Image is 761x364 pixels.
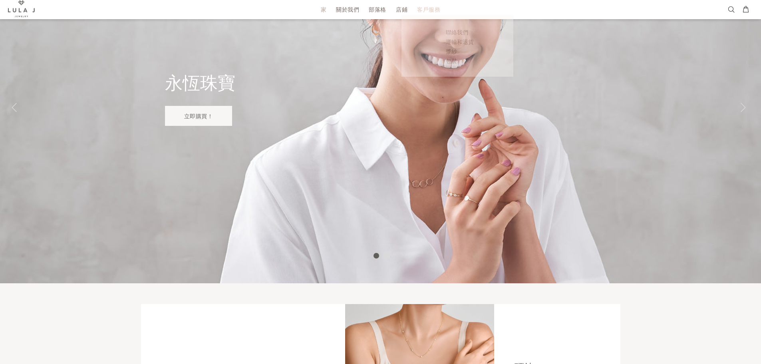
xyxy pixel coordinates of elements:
font: 漿紗 [446,48,457,55]
font: 立即購買！ [184,113,213,120]
font: 運輸和退貨 [446,38,474,46]
a: 關於我們 [331,3,364,16]
font: 客戶服務 [417,6,440,13]
a: 立即購買！ [165,106,232,126]
font: 包裝 [446,57,457,65]
font: 家 [321,6,327,13]
font: 永恆珠寶 [165,70,235,94]
font: 關於我們 [336,6,359,13]
a: 部落格 [364,3,391,16]
a: 聯絡我們 [446,28,483,37]
a: 家 [316,3,332,16]
a: 店鋪 [391,3,412,16]
a: 客戶服務 [412,3,440,16]
font: 店鋪 [396,6,407,13]
a: 包裝 [446,56,483,66]
font: 部落格 [369,6,386,13]
a: 運輸和退貨 [446,37,483,47]
font: 聯絡我們 [446,28,468,36]
a: 漿紗 [446,47,483,56]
